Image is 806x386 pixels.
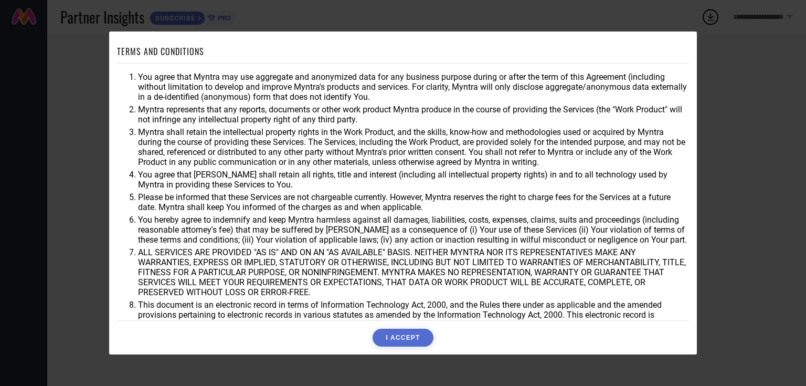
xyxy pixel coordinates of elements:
[138,247,689,297] li: ALL SERVICES ARE PROVIDED "AS IS" AND ON AN "AS AVAILABLE" BASIS. NEITHER MYNTRA NOR ITS REPRESEN...
[117,45,204,58] h1: TERMS AND CONDITIONS
[138,215,689,245] li: You hereby agree to indemnify and keep Myntra harmless against all damages, liabilities, costs, e...
[138,300,689,330] li: This document is an electronic record in terms of Information Technology Act, 2000, and the Rules...
[138,192,689,212] li: Please be informed that these Services are not chargeable currently. However, Myntra reserves the...
[138,72,689,102] li: You agree that Myntra may use aggregate and anonymized data for any business purpose during or af...
[138,105,689,124] li: Myntra represents that any reports, documents or other work product Myntra produce in the course ...
[373,329,433,347] button: I ACCEPT
[138,170,689,190] li: You agree that [PERSON_NAME] shall retain all rights, title and interest (including all intellect...
[138,127,689,167] li: Myntra shall retain the intellectual property rights in the Work Product, and the skills, know-ho...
